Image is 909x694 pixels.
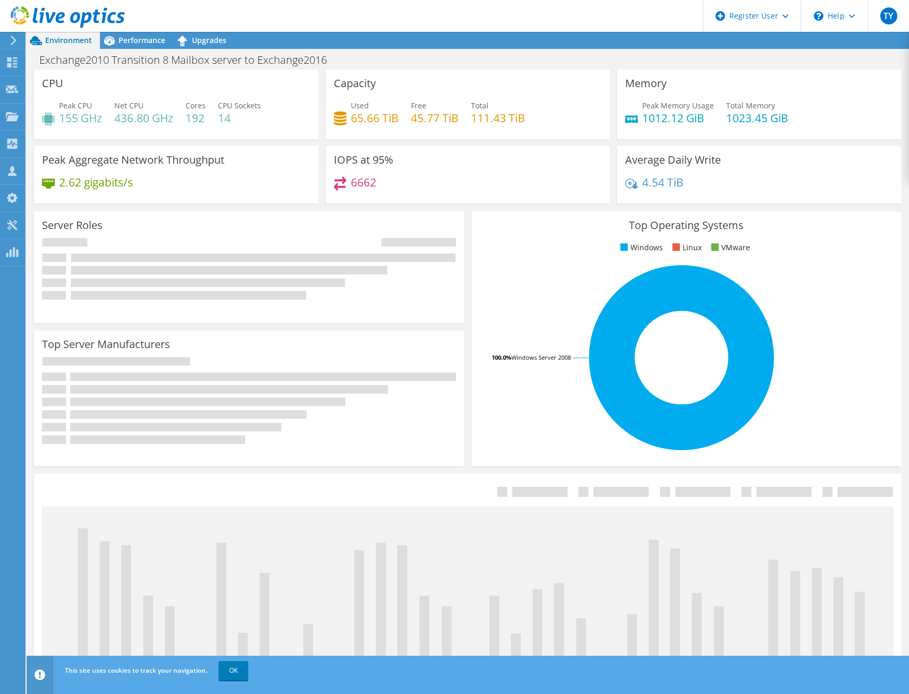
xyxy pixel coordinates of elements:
[411,112,459,124] h4: 45.77 TiB
[642,112,714,124] h4: 1012.12 GiB
[642,100,714,111] span: Peak Memory Usage
[479,219,894,231] h3: Top Operating Systems
[618,242,663,253] li: Windows
[471,100,489,111] span: Total
[625,154,721,166] h3: Average Daily Write
[59,100,92,111] span: Peak CPU
[218,100,261,111] span: CPU Sockets
[45,35,92,45] span: Environment
[42,219,103,231] h3: Server Roles
[42,338,170,350] h3: Top Server Manufacturers
[42,78,63,89] h3: CPU
[471,112,525,124] h4: 111.43 TiB
[59,112,102,124] h4: 155 GHz
[351,112,399,124] h4: 65.66 TiB
[65,666,207,675] span: This site uses cookies to track your navigation.
[218,661,248,680] a: OK
[35,54,343,66] h1: Exchange2010 Transition 8 Mailbox server to Exchange2016
[192,35,226,45] span: Upgrades
[625,78,667,89] h3: Memory
[880,7,897,24] span: TY
[114,100,144,111] span: Net CPU
[334,154,393,166] h3: IOPS at 95%
[670,242,702,253] li: Linux
[351,100,369,111] span: Used
[114,112,173,124] h4: 436.80 GHz
[411,100,426,111] span: Free
[709,242,750,253] li: VMware
[351,176,376,188] h4: 6662
[726,100,775,111] span: Total Memory
[42,154,224,166] h3: Peak Aggregate Network Throughput
[814,11,823,21] svg: \n
[511,353,571,361] tspan: Windows Server 2008
[186,100,206,111] span: Cores
[726,112,788,124] h4: 1023.45 GiB
[59,176,133,188] h4: 2.62 gigabits/s
[186,112,206,124] h4: 192
[119,35,165,45] span: Performance
[642,176,684,188] h4: 4.54 TiB
[218,112,261,124] h4: 14
[492,353,511,361] tspan: 100.0%
[334,78,376,89] h3: Capacity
